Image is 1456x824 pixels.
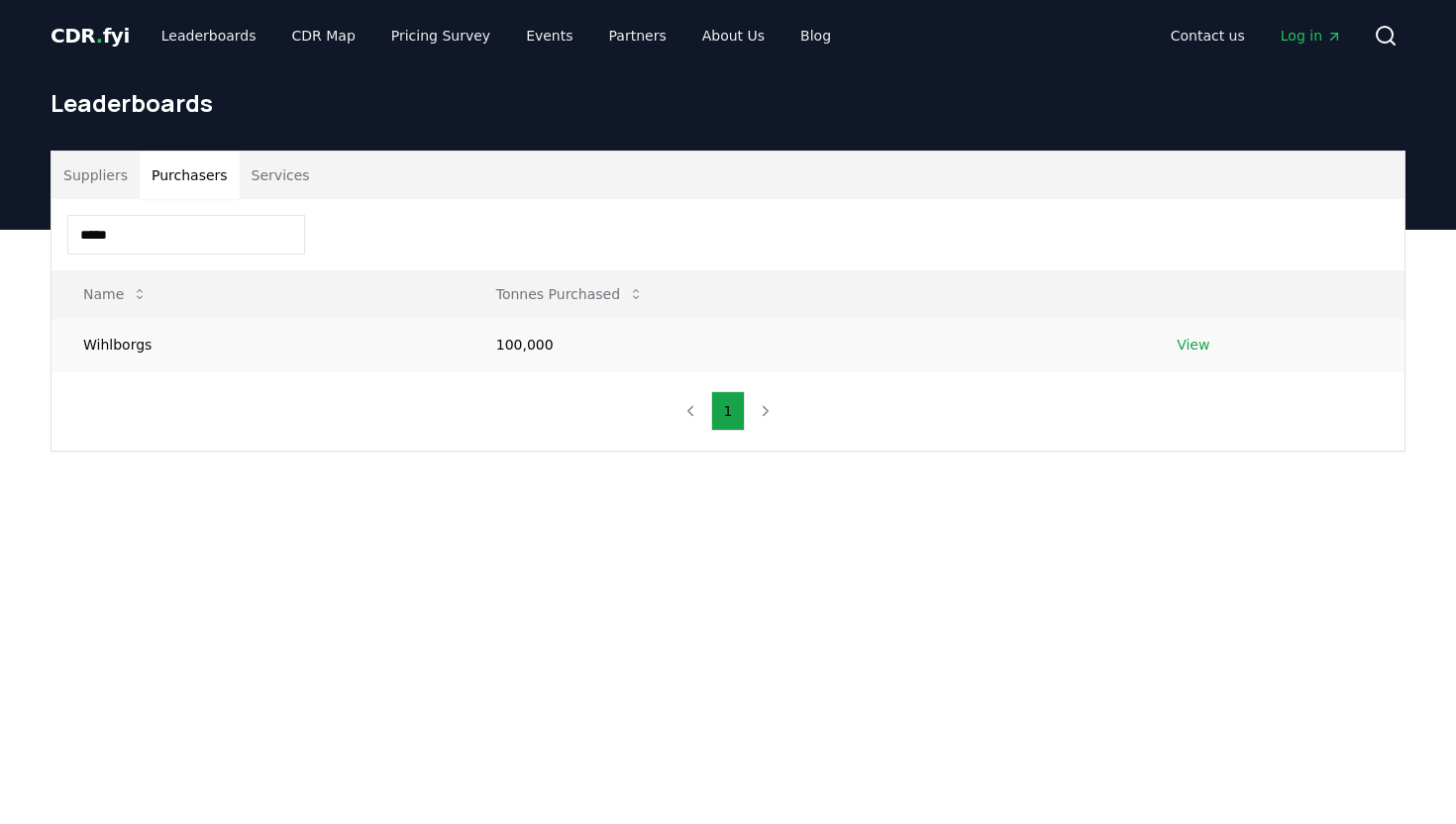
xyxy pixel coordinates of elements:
button: 1 [711,391,746,431]
button: Purchasers [140,152,240,199]
a: Log in [1265,18,1358,53]
td: 100,000 [465,318,1145,370]
a: Leaderboards [146,18,272,53]
a: CDR.fyi [51,22,130,50]
a: Partners [593,18,682,53]
button: Suppliers [52,152,140,199]
a: Events [510,18,588,53]
nav: Main [1155,18,1358,53]
a: CDR Map [276,18,371,53]
a: View [1177,335,1209,355]
a: About Us [686,18,780,53]
span: . [96,24,103,48]
h1: Leaderboards [51,87,1405,119]
a: Blog [784,18,847,53]
a: Contact us [1155,18,1261,53]
nav: Main [146,18,847,53]
td: Wihlborgs [52,318,465,370]
button: Name [67,274,163,314]
button: Tonnes Purchased [480,274,660,314]
a: Pricing Survey [375,18,506,53]
button: Services [240,152,322,199]
span: Log in [1281,26,1342,46]
span: CDR fyi [51,24,130,48]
